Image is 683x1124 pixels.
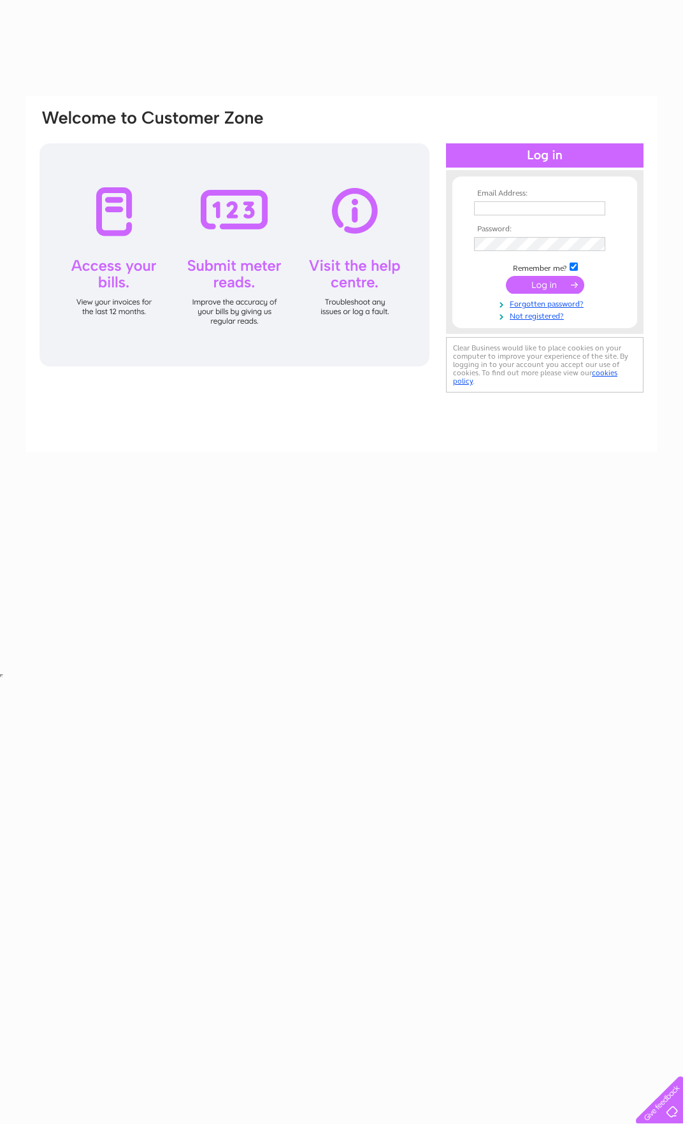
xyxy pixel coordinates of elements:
input: Submit [506,276,584,294]
div: Clear Business would like to place cookies on your computer to improve your experience of the sit... [446,337,643,393]
a: cookies policy [453,368,617,385]
a: Not registered? [474,309,619,321]
td: Remember me? [471,261,619,273]
th: Email Address: [471,189,619,198]
th: Password: [471,225,619,234]
a: Forgotten password? [474,297,619,309]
